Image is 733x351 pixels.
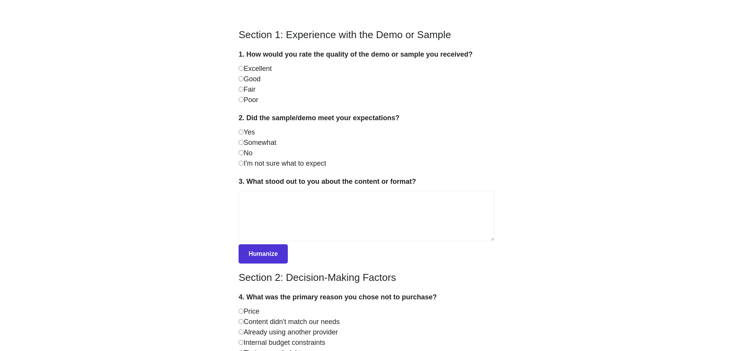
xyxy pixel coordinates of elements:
label: Somewhat [239,139,276,146]
input: Excellent [239,66,244,71]
input: Yes [239,129,244,134]
label: 4. What was the primary reason you chose not to purchase? [239,292,494,306]
input: Internal budget constraints [239,340,244,345]
label: Already using another provider [239,328,338,336]
input: Already using another provider [239,329,244,334]
input: Fair [239,87,244,92]
input: I'm not sure what to expect [239,161,244,166]
label: 3. What stood out to you about the content or format? [239,176,494,191]
input: Content didn't match our needs [239,319,244,324]
label: Price [239,307,259,315]
label: 1. How would you rate the quality of the demo or sample you received? [239,49,494,64]
input: Good [239,76,244,81]
input: Poor [239,97,244,102]
label: Yes [239,128,255,136]
button: Humanize [239,244,288,264]
label: Good [239,75,260,83]
label: I'm not sure what to expect [239,160,326,167]
input: Price [239,309,244,314]
label: Internal budget constraints [239,339,325,346]
label: Poor [239,96,258,104]
label: Content didn't match our needs [239,318,340,326]
label: 2. Did the sample/demo meet your expectations? [239,113,494,127]
label: No [239,149,252,157]
h3: Section 2: Decision-Making Factors [239,271,494,284]
input: No [239,150,244,155]
label: Fair [239,86,255,93]
input: Somewhat [239,140,244,145]
label: Excellent [239,65,272,72]
h3: Section 1: Experience with the Demo or Sample [239,29,494,42]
